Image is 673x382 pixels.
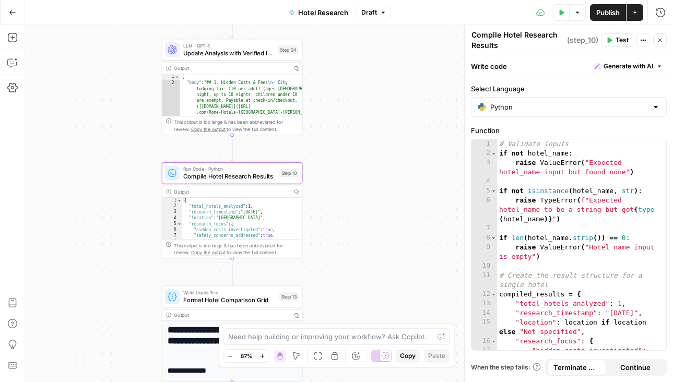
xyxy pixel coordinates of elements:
[162,227,182,233] div: 6
[471,337,497,346] div: 16
[174,312,288,319] div: Output
[183,289,276,296] span: Write Liquid Text
[162,221,182,227] div: 5
[471,30,564,51] textarea: Compile Hotel Research Results
[183,42,275,50] span: LLM · GPT-5
[491,290,497,299] span: Toggle code folding, rows 12 through 23
[183,172,276,181] span: Compile Hotel Research Results
[490,102,647,112] input: Python
[471,318,497,337] div: 15
[177,198,182,204] span: Toggle code folding, rows 1 through 24
[604,62,653,71] span: Generate with AI
[183,49,275,57] span: Update Analysis with Verified Information
[231,258,233,284] g: Edge from step_10 to step_13
[400,351,416,361] span: Copy
[471,346,497,365] div: 17
[183,165,276,173] span: Run Code · Python
[177,221,182,227] span: Toggle code folding, rows 5 through 10
[567,35,598,45] span: ( step_10 )
[162,233,182,239] div: 7
[465,55,673,77] div: Write code
[162,162,303,258] div: Run Code · PythonCompile Hotel Research ResultsStep 10Output{ "total_hotels_analyzed":1, "researc...
[471,243,497,261] div: 9
[279,169,299,177] div: Step 10
[491,149,497,158] span: Toggle code folding, rows 2 through 3
[357,6,391,19] button: Draft
[606,359,665,376] button: Continue
[424,349,450,363] button: Paste
[491,337,497,346] span: Toggle code folding, rows 16 through 21
[191,126,226,132] span: Copy the output
[396,349,420,363] button: Copy
[620,362,651,373] span: Continue
[471,186,497,196] div: 5
[162,39,303,135] div: LLM · GPT-5Update Analysis with Verified InformationStep 24Output{ "body":"## 1. Hidden Costs & F...
[590,4,626,21] button: Publish
[616,35,629,45] span: Test
[471,261,497,271] div: 10
[471,149,497,158] div: 2
[174,65,288,72] div: Output
[162,198,182,204] div: 1
[590,59,667,73] button: Generate with AI
[596,7,620,18] span: Publish
[491,186,497,196] span: Toggle code folding, rows 5 through 6
[471,83,667,94] label: Select Language
[471,308,497,318] div: 14
[471,363,541,372] a: When the step fails:
[162,216,182,221] div: 4
[471,196,497,224] div: 6
[361,8,377,17] span: Draft
[282,4,355,21] button: Hotel Research
[279,292,299,301] div: Step 13
[162,204,182,209] div: 2
[231,135,233,161] g: Edge from step_24 to step_10
[191,250,226,255] span: Copy the output
[174,74,180,80] span: Toggle code folding, rows 1 through 3
[428,351,445,361] span: Paste
[471,224,497,233] div: 7
[601,33,633,47] button: Test
[174,242,298,256] div: This output is too large & has been abbreviated for review. to view the full content.
[162,74,180,80] div: 1
[162,209,182,215] div: 3
[298,7,348,18] span: Hotel Research
[471,125,667,136] label: Function
[278,45,298,54] div: Step 24
[471,139,497,149] div: 1
[183,295,276,304] span: Format Hotel Comparison Grid
[471,299,497,308] div: 13
[174,188,288,195] div: Output
[471,177,497,186] div: 4
[231,11,233,38] g: Edge from step_19 to step_24
[174,118,298,133] div: This output is too large & has been abbreviated for review. to view the full content.
[491,233,497,243] span: Toggle code folding, rows 8 through 9
[241,352,252,360] span: 87%
[471,271,497,290] div: 11
[471,290,497,299] div: 12
[471,233,497,243] div: 8
[471,158,497,177] div: 3
[553,362,600,373] span: Terminate Workflow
